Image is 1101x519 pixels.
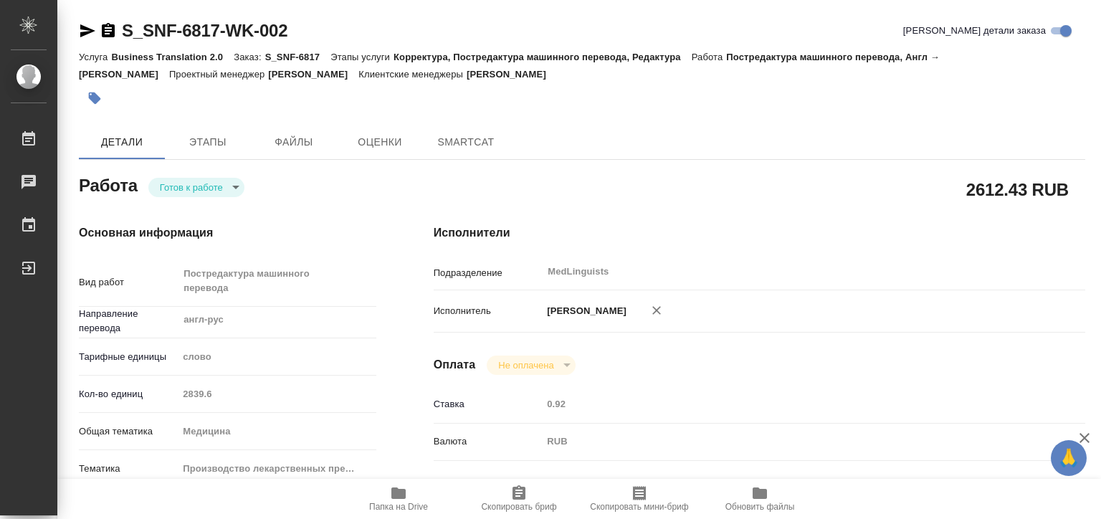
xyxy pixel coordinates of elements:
p: [PERSON_NAME] [268,69,358,80]
h4: Исполнители [434,224,1085,242]
button: Готов к работе [156,181,227,194]
span: Оценки [345,133,414,151]
p: Корректура, Постредактура машинного перевода, Редактура [394,52,692,62]
span: [PERSON_NAME] детали заказа [903,24,1046,38]
p: Кол-во единиц [79,387,178,401]
span: Этапы [173,133,242,151]
span: Детали [87,133,156,151]
div: Медицина [178,419,376,444]
span: Файлы [259,133,328,151]
h2: 2612.43 RUB [966,177,1069,201]
span: SmartCat [432,133,500,151]
a: S_SNF-6817-WK-002 [122,21,287,40]
p: Заказ: [234,52,264,62]
p: Тематика [79,462,178,476]
button: Удалить исполнителя [641,295,672,326]
div: слово [178,345,376,369]
p: Проектный менеджер [169,69,268,80]
p: Общая тематика [79,424,178,439]
p: [PERSON_NAME] [542,304,626,318]
span: Папка на Drive [369,502,428,512]
input: Пустое поле [542,394,1031,414]
button: Добавить тэг [79,82,110,114]
p: Работа [692,52,727,62]
button: Скопировать мини-бриф [579,479,700,519]
button: Скопировать ссылку для ЯМессенджера [79,22,96,39]
div: Готов к работе [148,178,244,197]
p: Валюта [434,434,543,449]
p: Ставка [434,397,543,411]
span: 🙏 [1057,443,1081,473]
span: Скопировать бриф [481,502,556,512]
h4: Оплата [434,356,476,373]
p: S_SNF-6817 [265,52,331,62]
span: Скопировать мини-бриф [590,502,688,512]
button: Обновить файлы [700,479,820,519]
button: 🙏 [1051,440,1087,476]
button: Скопировать бриф [459,479,579,519]
p: Business Translation 2.0 [111,52,234,62]
button: Скопировать ссылку [100,22,117,39]
input: Пустое поле [178,384,376,404]
p: Клиентские менеджеры [358,69,467,80]
p: Исполнитель [434,304,543,318]
h2: Работа [79,171,138,197]
p: Вид работ [79,275,178,290]
button: Не оплачена [494,359,558,371]
p: Услуга [79,52,111,62]
p: [PERSON_NAME] [467,69,557,80]
p: Подразделение [434,266,543,280]
div: RUB [542,429,1031,454]
p: Этапы услуги [330,52,394,62]
div: Производство лекарственных препаратов [178,457,376,481]
div: Готов к работе [487,356,575,375]
p: Направление перевода [79,307,178,335]
button: Папка на Drive [338,479,459,519]
h4: Основная информация [79,224,376,242]
p: Тарифные единицы [79,350,178,364]
span: Обновить файлы [725,502,795,512]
